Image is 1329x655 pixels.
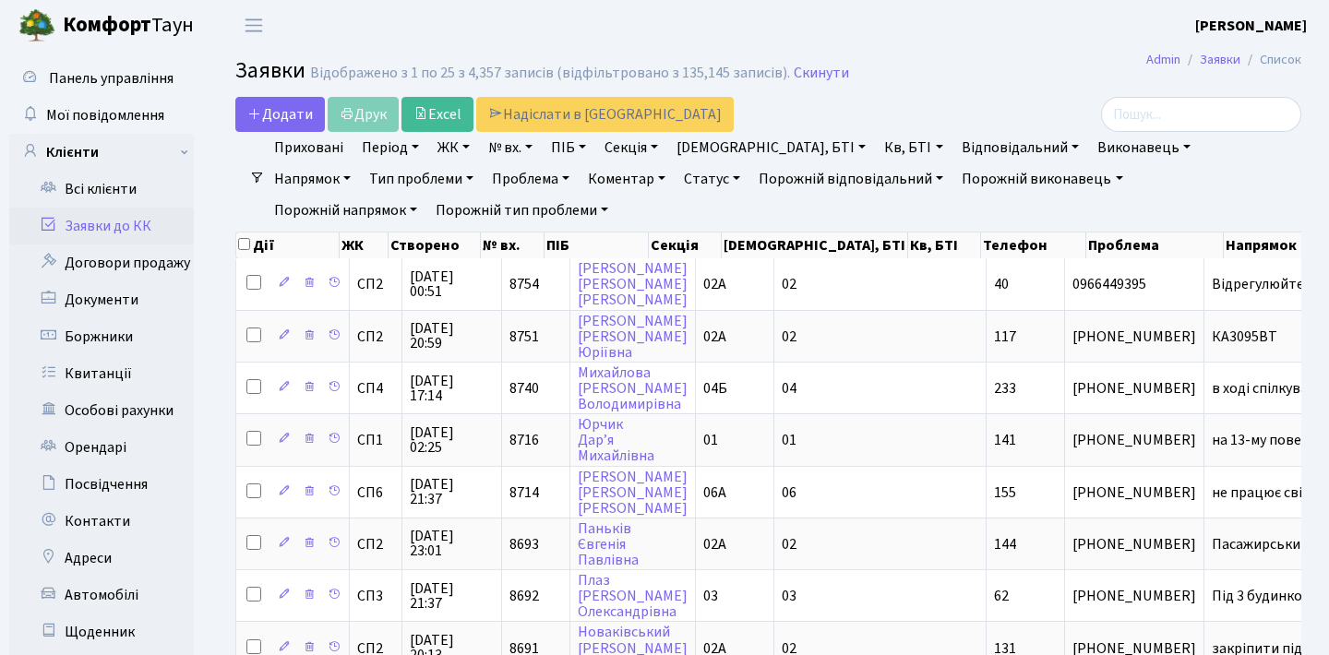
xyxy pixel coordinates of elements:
nav: breadcrumb [1119,41,1329,79]
span: [DATE] 20:59 [410,321,494,351]
span: 8692 [509,586,539,606]
a: Період [354,132,426,163]
span: 8714 [509,482,539,503]
span: 04 [782,378,796,399]
a: ЖК [430,132,477,163]
input: Пошук... [1101,97,1301,132]
span: СП3 [357,589,394,603]
th: [DEMOGRAPHIC_DATA], БТІ [722,232,908,258]
span: СП6 [357,485,394,500]
span: 06А [703,482,726,503]
span: [DATE] 23:01 [410,529,494,558]
span: 117 [994,327,1016,347]
th: Проблема [1086,232,1225,258]
span: 01 [782,430,796,450]
a: [PERSON_NAME] [1195,15,1307,37]
a: [PERSON_NAME][PERSON_NAME][PERSON_NAME] [578,467,688,518]
a: ПаньківЄвгеніяПавлівна [578,518,639,570]
button: Переключити навігацію [231,10,277,41]
a: Excel [401,97,473,132]
a: Кв, БТІ [877,132,950,163]
span: Таун [63,10,194,42]
span: 141 [994,430,1016,450]
span: 02 [782,274,796,294]
th: Телефон [981,232,1086,258]
a: Клієнти [9,134,194,171]
th: № вх. [481,232,545,258]
th: Створено [389,232,481,258]
a: Всі клієнти [9,171,194,208]
span: СП2 [357,537,394,552]
a: Статус [676,163,748,195]
a: Щоденник [9,613,194,650]
a: ЮрчикДар’яМихайлівна [578,414,654,466]
span: 40 [994,274,1009,294]
span: [PHONE_NUMBER] [1072,485,1196,500]
span: [PHONE_NUMBER] [1072,589,1196,603]
span: [DATE] 21:37 [410,581,494,611]
span: СП4 [357,381,394,396]
span: [DATE] 17:14 [410,374,494,403]
span: 8716 [509,430,539,450]
img: logo.png [18,7,55,44]
th: Кв, БТІ [908,232,981,258]
a: ПІБ [544,132,593,163]
span: [PHONE_NUMBER] [1072,433,1196,447]
a: Панель управління [9,60,194,97]
span: 02А [703,534,726,554]
span: [PHONE_NUMBER] [1072,537,1196,552]
span: Мої повідомлення [46,105,164,125]
a: Напрямок [267,163,358,195]
span: 02А [703,274,726,294]
span: 02А [703,327,726,347]
a: [PERSON_NAME][PERSON_NAME][PERSON_NAME] [578,258,688,310]
a: Орендарі [9,429,194,466]
span: 144 [994,534,1016,554]
span: 03 [782,586,796,606]
a: Проблема [485,163,577,195]
a: Порожній тип проблеми [428,195,616,226]
a: Адреси [9,540,194,577]
a: Договори продажу [9,244,194,281]
span: 02 [782,534,796,554]
a: Секція [597,132,665,163]
span: 03 [703,586,718,606]
a: Додати [235,97,325,132]
a: Квитанції [9,355,194,392]
span: СП2 [357,277,394,292]
a: Скинути [794,65,849,82]
a: Плаз[PERSON_NAME]Олександрівна [578,570,688,622]
span: Панель управління [49,68,174,89]
span: 8740 [509,378,539,399]
span: 8751 [509,327,539,347]
a: № вх. [481,132,540,163]
span: 155 [994,482,1016,503]
span: 01 [703,430,718,450]
span: [PHONE_NUMBER] [1072,329,1196,344]
a: Виконавець [1090,132,1198,163]
a: Боржники [9,318,194,355]
span: [DATE] 00:51 [410,269,494,299]
a: Тип проблеми [362,163,481,195]
span: 06 [782,482,796,503]
span: СП2 [357,329,394,344]
span: 0966449395 [1072,277,1196,292]
span: 02 [782,327,796,347]
a: Автомобілі [9,577,194,613]
a: Коментар [581,163,673,195]
span: [PHONE_NUMBER] [1072,381,1196,396]
a: Михайлова[PERSON_NAME]Володимирівна [578,363,688,414]
li: Список [1240,50,1301,70]
a: Посвідчення [9,466,194,503]
b: Комфорт [63,10,151,40]
a: Порожній напрямок [267,195,425,226]
a: Мої повідомлення [9,97,194,134]
span: 04Б [703,378,727,399]
span: Заявки [235,54,305,87]
a: Документи [9,281,194,318]
th: ЖК [340,232,389,258]
span: 8754 [509,274,539,294]
a: [DEMOGRAPHIC_DATA], БТІ [669,132,873,163]
span: 8693 [509,534,539,554]
b: [PERSON_NAME] [1195,16,1307,36]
